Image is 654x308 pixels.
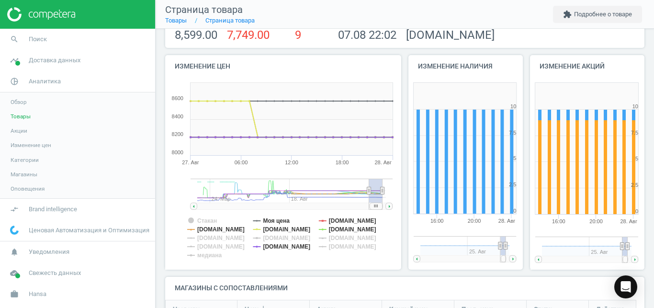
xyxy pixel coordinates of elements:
i: timeline [5,51,23,69]
span: Доставка данных [29,56,80,65]
text: 0 [635,208,638,214]
span: Ценовая Автоматизация и Оптимизация [29,226,149,235]
span: Обзор [11,98,27,106]
i: pie_chart_outlined [5,72,23,91]
img: wGWNvw8QSZomAAAAABJRU5ErkJggg== [10,226,19,235]
text: 8000 [172,149,183,155]
text: 7.5 [509,130,516,136]
tspan: 28. Авг [498,218,516,224]
i: search [5,30,23,48]
text: 2.5 [509,182,516,188]
h4: Изменение акций [530,55,644,78]
tspan: [DOMAIN_NAME] [263,226,310,233]
tspan: [DOMAIN_NAME] [263,243,310,250]
span: Магазины [11,171,37,178]
text: 10 [632,103,638,109]
tspan: [DOMAIN_NAME] [329,243,376,250]
span: Оповещения [11,185,45,193]
tspan: [DOMAIN_NAME] [197,243,245,250]
span: [DOMAIN_NAME] [406,28,495,42]
text: 7.5 [631,130,638,136]
text: 10 [510,103,516,109]
span: Изменение цен [11,141,51,149]
span: Акции [11,127,27,135]
tspan: [DOMAIN_NAME] [197,226,245,233]
text: 8400 [172,114,183,119]
tspan: [DOMAIN_NAME] [197,235,245,241]
text: 18:00 [336,160,349,165]
tspan: 28. Авг [620,218,637,224]
button: extensionПодробнее о товаре [553,6,642,23]
text: 06:00 [235,160,248,165]
i: compare_arrows [5,200,23,218]
h4: Изменение цен [165,55,401,78]
text: 12:00 [285,160,298,165]
text: 2.5 [631,182,638,188]
span: Страница товара [165,4,243,15]
tspan: [DOMAIN_NAME] [329,217,376,224]
span: Поиск [29,35,47,44]
span: Аналитика [29,77,61,86]
a: Страница товара [205,17,255,24]
i: work [5,285,23,303]
tspan: Моя цена [263,217,290,224]
span: 07.08 22:02 [338,28,396,42]
text: 20:00 [468,218,481,224]
text: 16:00 [552,218,565,224]
span: Уведомления [29,248,69,256]
text: 8600 [172,95,183,101]
tspan: 28. Авг [374,160,392,165]
span: 8,599.00 [175,28,217,42]
tspan: [DOMAIN_NAME] [329,226,376,233]
a: Товары [165,17,187,24]
tspan: медиана [197,252,222,259]
div: Open Intercom Messenger [614,275,637,298]
text: 5 [635,156,638,161]
text: 8200 [172,131,183,137]
text: 20:00 [589,218,603,224]
span: Товары [11,113,31,120]
text: 5 [513,156,516,161]
text: 16:00 [430,218,444,224]
span: Hansa [29,290,46,298]
tspan: [DOMAIN_NAME] [263,235,310,241]
span: Свежесть данных [29,269,81,277]
tspan: 27. Авг [182,160,199,165]
i: cloud_done [5,264,23,282]
span: 7,749.00 [227,28,270,42]
tspan: Стакан [197,217,217,224]
tspan: [DOMAIN_NAME] [329,235,376,241]
span: Brand intelligence [29,205,77,214]
span: 9 [295,28,301,42]
h4: Изменение наличия [408,55,523,78]
img: ajHJNr6hYgQAAAAASUVORK5CYII= [7,7,75,22]
text: 0 [513,208,516,214]
span: Категории [11,156,39,164]
i: notifications [5,243,23,261]
h4: Магазины с сопоставлениями [165,277,644,299]
i: extension [563,10,572,19]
